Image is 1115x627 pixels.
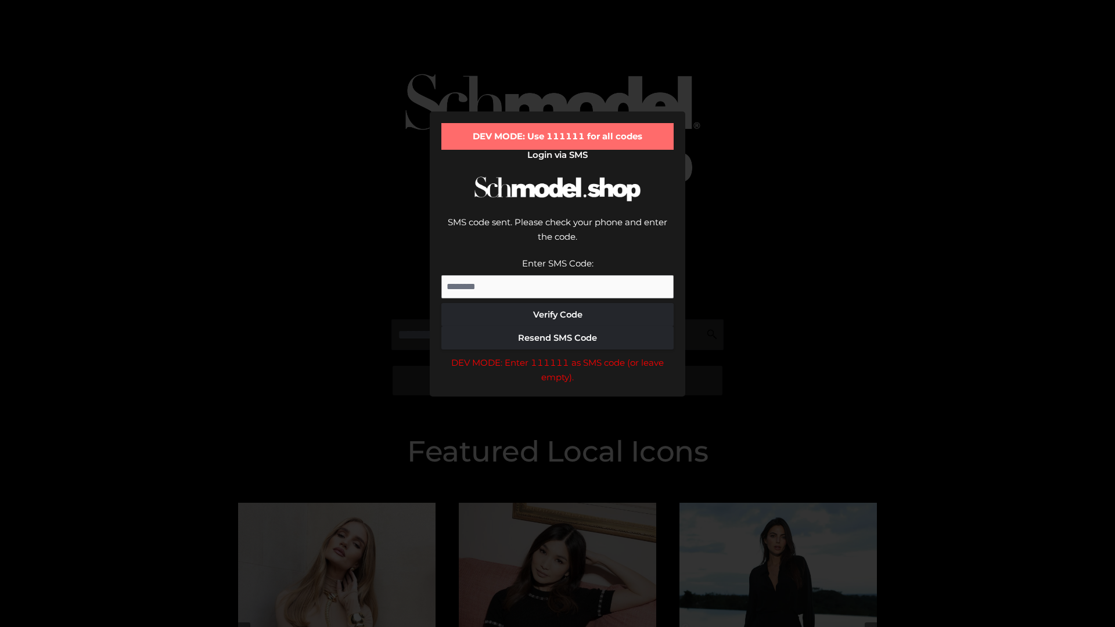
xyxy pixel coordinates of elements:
[441,215,674,256] div: SMS code sent. Please check your phone and enter the code.
[522,258,594,269] label: Enter SMS Code:
[441,303,674,326] button: Verify Code
[441,326,674,349] button: Resend SMS Code
[441,123,674,150] div: DEV MODE: Use 111111 for all codes
[470,166,645,212] img: Schmodel Logo
[441,150,674,160] h2: Login via SMS
[441,355,674,385] div: DEV MODE: Enter 111111 as SMS code (or leave empty).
